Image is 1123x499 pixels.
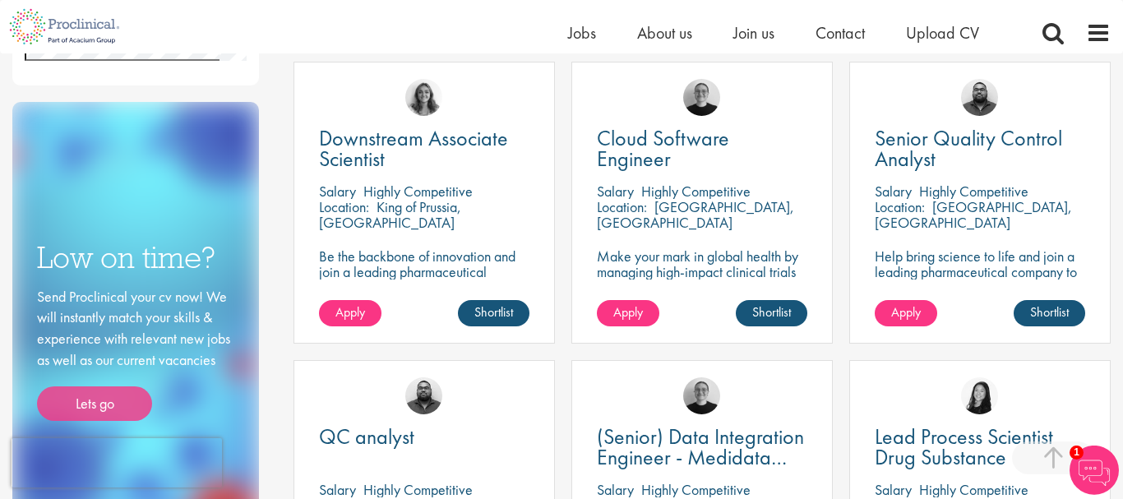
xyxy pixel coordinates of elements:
[1014,300,1085,326] a: Shortlist
[319,248,529,311] p: Be the backbone of innovation and join a leading pharmaceutical company to help keep life-changin...
[37,242,234,274] h3: Low on time?
[319,182,356,201] span: Salary
[319,197,369,216] span: Location:
[733,22,774,44] a: Join us
[335,303,365,321] span: Apply
[875,480,912,499] span: Salary
[683,377,720,414] img: Emma Pretorious
[1070,446,1119,495] img: Chatbot
[1070,446,1084,460] span: 1
[319,197,461,232] p: King of Prussia, [GEOGRAPHIC_DATA]
[363,480,473,499] p: Highly Competitive
[37,386,152,421] a: Lets go
[961,377,998,414] img: Numhom Sudsok
[891,303,921,321] span: Apply
[875,197,1072,232] p: [GEOGRAPHIC_DATA], [GEOGRAPHIC_DATA]
[875,124,1062,173] span: Senior Quality Control Analyst
[597,197,794,232] p: [GEOGRAPHIC_DATA], [GEOGRAPHIC_DATA]
[597,248,807,295] p: Make your mark in global health by managing high-impact clinical trials with a leading CRO.
[319,128,529,169] a: Downstream Associate Scientist
[12,438,222,487] iframe: reCAPTCHA
[919,480,1028,499] p: Highly Competitive
[37,286,234,422] div: Send Proclinical your cv now! We will instantly match your skills & experience with relevant new ...
[875,182,912,201] span: Salary
[319,427,529,447] a: QC analyst
[875,197,925,216] span: Location:
[613,303,643,321] span: Apply
[637,22,692,44] a: About us
[319,124,508,173] span: Downstream Associate Scientist
[875,300,937,326] a: Apply
[597,124,729,173] span: Cloud Software Engineer
[683,79,720,116] img: Emma Pretorious
[597,427,807,468] a: (Senior) Data Integration Engineer - Medidata Rave Specialized
[906,22,979,44] a: Upload CV
[568,22,596,44] a: Jobs
[816,22,865,44] a: Contact
[875,423,1053,471] span: Lead Process Scientist Drug Substance
[597,423,804,492] span: (Senior) Data Integration Engineer - Medidata Rave Specialized
[875,128,1085,169] a: Senior Quality Control Analyst
[875,427,1085,468] a: Lead Process Scientist Drug Substance
[319,300,381,326] a: Apply
[405,79,442,116] img: Jackie Cerchio
[363,182,473,201] p: Highly Competitive
[961,79,998,116] img: Ashley Bennett
[919,182,1028,201] p: Highly Competitive
[641,480,751,499] p: Highly Competitive
[597,300,659,326] a: Apply
[641,182,751,201] p: Highly Competitive
[597,182,634,201] span: Salary
[597,480,634,499] span: Salary
[597,128,807,169] a: Cloud Software Engineer
[875,248,1085,326] p: Help bring science to life and join a leading pharmaceutical company to play a key role in delive...
[405,377,442,414] img: Ashley Bennett
[319,423,414,450] span: QC analyst
[319,480,356,499] span: Salary
[458,300,529,326] a: Shortlist
[736,300,807,326] a: Shortlist
[597,197,647,216] span: Location:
